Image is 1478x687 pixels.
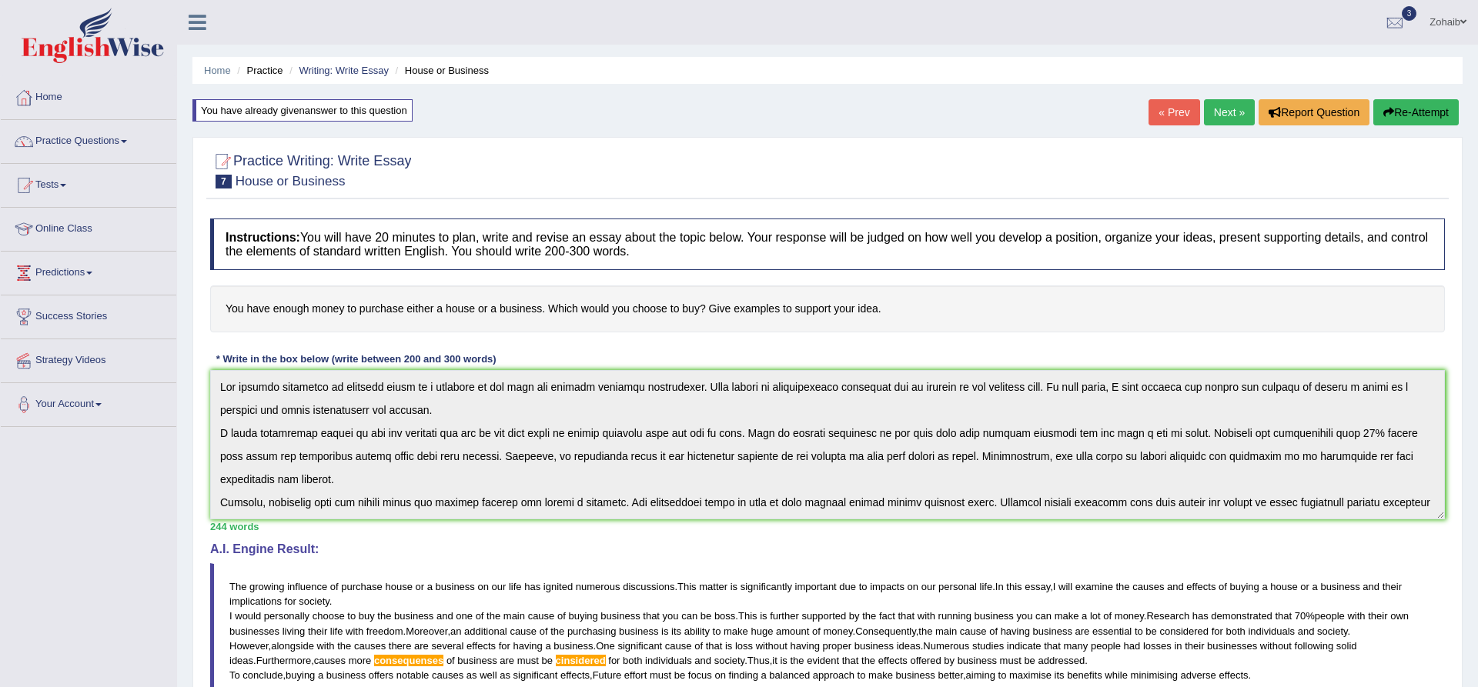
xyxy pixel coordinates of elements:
li: Practice [233,63,283,78]
span: on [908,581,918,592]
span: matter [699,581,727,592]
span: finding [729,669,758,681]
span: without [756,640,787,652]
span: money [1115,610,1144,622]
span: Thus [747,655,770,666]
span: essential [1092,625,1132,637]
span: numerous [576,581,620,592]
span: both [623,655,642,666]
span: lot [1090,610,1101,622]
span: and [694,655,711,666]
span: better [938,669,963,681]
span: influence [287,581,327,592]
span: with [346,625,363,637]
span: a [318,669,323,681]
h4: You will have 20 minutes to plan, write and revise an essay about the topic below. Your response ... [210,218,1445,270]
span: huge [751,625,773,637]
span: effects [1219,669,1248,681]
span: main [503,610,525,622]
span: growing [249,581,285,592]
span: as [500,669,510,681]
span: is [731,581,737,592]
span: aiming [966,669,995,681]
span: society [1317,625,1348,637]
a: Success Stories [1,295,176,334]
a: Practice Questions [1,120,176,158]
span: causes [354,640,386,652]
span: that [1275,610,1292,622]
span: of [1219,581,1227,592]
span: studies [972,640,1004,652]
span: In [995,581,1004,592]
span: business [975,610,1014,622]
span: would [235,610,261,622]
span: by [849,610,860,622]
span: money [823,625,852,637]
span: make [724,625,748,637]
span: implications [229,595,282,607]
span: cause [665,640,692,652]
span: addressed [1038,655,1085,666]
span: businesses [229,625,279,637]
span: buying [568,610,597,622]
span: of [989,625,998,637]
span: causes [314,655,346,666]
span: examine [1075,581,1113,592]
span: maximise [1009,669,1052,681]
span: this [1006,581,1022,592]
a: Your Account [1,383,176,422]
span: minimising [1131,669,1178,681]
span: be [542,655,553,666]
span: house [385,581,412,592]
span: effects [560,669,590,681]
span: our [492,581,507,592]
span: while [1105,669,1128,681]
span: purchase [341,581,382,592]
span: be [674,669,685,681]
span: had [1124,640,1141,652]
span: Future [593,669,622,681]
span: is [780,655,787,666]
span: the [377,610,391,622]
span: purchasing [567,625,617,637]
span: having [1001,625,1030,637]
span: of [557,610,566,622]
a: Tests [1,164,176,202]
li: House or Business [392,63,489,78]
span: life [980,581,993,592]
span: house [1270,581,1297,592]
span: with [316,640,334,652]
b: Instructions: [226,231,300,244]
span: will [1058,581,1072,592]
span: offers [369,669,393,681]
span: that [643,610,660,622]
span: without [1260,640,1292,652]
span: make [868,669,893,681]
span: of [694,640,703,652]
span: indicate [1007,640,1042,652]
span: their [1383,581,1402,592]
span: an [450,625,461,637]
span: a [1312,581,1318,592]
span: important [795,581,837,592]
a: Strategy Videos [1,339,176,378]
span: adverse [1181,669,1216,681]
span: to [713,625,721,637]
span: must [650,669,671,681]
span: solid [1336,640,1357,652]
span: society [714,655,745,666]
span: or [1300,581,1309,592]
span: business [896,669,935,681]
span: that [898,610,915,622]
span: their [1185,640,1204,652]
span: the [487,610,500,622]
span: amount [776,625,809,637]
span: cause [510,625,537,637]
div: * Write in the box below (write between 200 and 300 words) [210,352,502,366]
span: to [347,610,356,622]
span: for [1212,625,1223,637]
span: impacts [870,581,905,592]
span: notable [396,669,430,681]
span: one [456,610,473,622]
span: balanced [769,669,810,681]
